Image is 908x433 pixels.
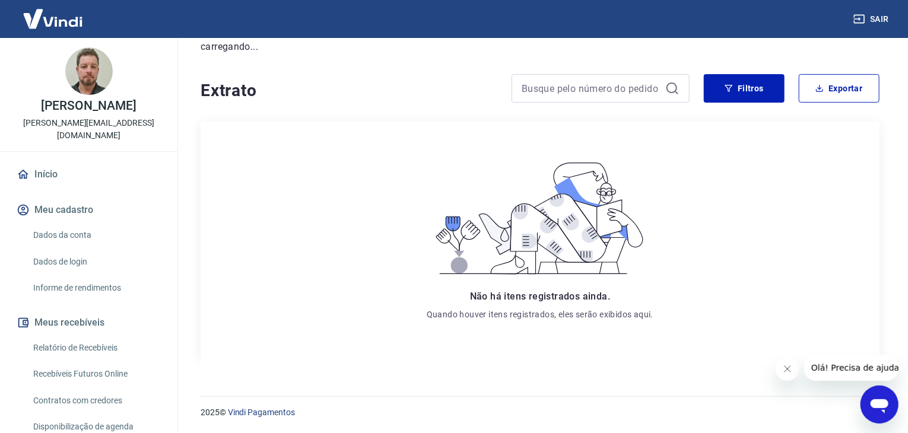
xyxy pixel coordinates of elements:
[704,74,785,103] button: Filtros
[851,8,894,30] button: Sair
[522,79,661,97] input: Busque pelo número do pedido
[28,389,163,413] a: Contratos com credores
[799,74,880,103] button: Exportar
[14,161,163,187] a: Início
[427,308,653,320] p: Quando houver itens registrados, eles serão exibidos aqui.
[201,40,880,54] p: carregando...
[14,197,163,223] button: Meu cadastro
[14,1,91,37] img: Vindi
[7,8,100,18] span: Olá! Precisa de ajuda?
[14,310,163,336] button: Meus recebíveis
[776,357,799,381] iframe: Fechar mensagem
[201,406,880,419] p: 2025 ©
[28,336,163,360] a: Relatório de Recebíveis
[470,291,610,302] span: Não há itens registrados ainda.
[28,362,163,386] a: Recebíveis Futuros Online
[28,276,163,300] a: Informe de rendimentos
[28,250,163,274] a: Dados de login
[228,407,295,417] a: Vindi Pagamentos
[861,386,899,424] iframe: Botão para abrir a janela de mensagens
[28,223,163,247] a: Dados da conta
[9,117,168,142] p: [PERSON_NAME][EMAIL_ADDRESS][DOMAIN_NAME]
[41,100,136,112] p: [PERSON_NAME]
[65,47,113,95] img: 223a9f67-d98a-484c-8d27-a7b92921aa75.jpeg
[201,79,497,103] h4: Extrato
[804,355,899,381] iframe: Mensagem da empresa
